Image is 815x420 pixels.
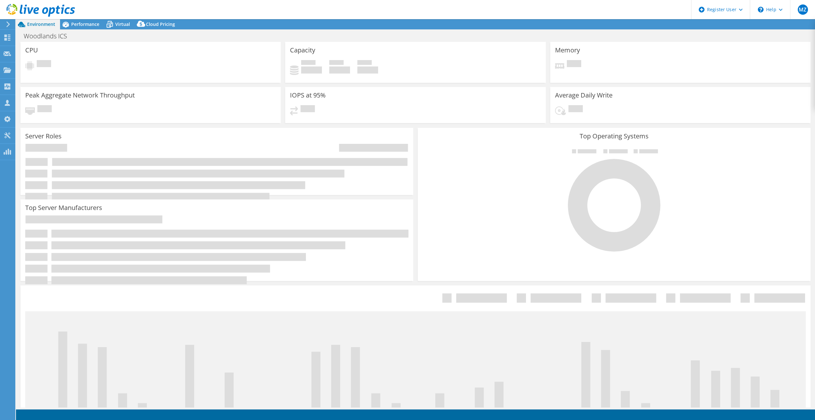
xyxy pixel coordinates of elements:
span: Virtual [115,21,130,27]
h3: Average Daily Write [555,92,613,99]
h4: 0 GiB [301,66,322,74]
span: Pending [301,105,315,114]
h3: IOPS at 95% [290,92,326,99]
span: Pending [37,60,51,69]
span: Performance [71,21,99,27]
h3: Peak Aggregate Network Throughput [25,92,135,99]
h3: Top Server Manufacturers [25,204,102,211]
span: Used [301,60,316,66]
span: Free [329,60,344,66]
span: Pending [568,105,583,114]
svg: \n [758,7,764,12]
span: MZ [798,4,808,15]
h3: Server Roles [25,133,62,140]
h4: 0 GiB [357,66,378,74]
h3: Memory [555,47,580,54]
h1: Woodlands ICS [21,33,77,40]
h4: 0 GiB [329,66,350,74]
span: Environment [27,21,55,27]
h3: CPU [25,47,38,54]
h3: Top Operating Systems [423,133,806,140]
h3: Capacity [290,47,315,54]
span: Cloud Pricing [146,21,175,27]
span: Pending [567,60,581,69]
span: Total [357,60,372,66]
span: Pending [37,105,52,114]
